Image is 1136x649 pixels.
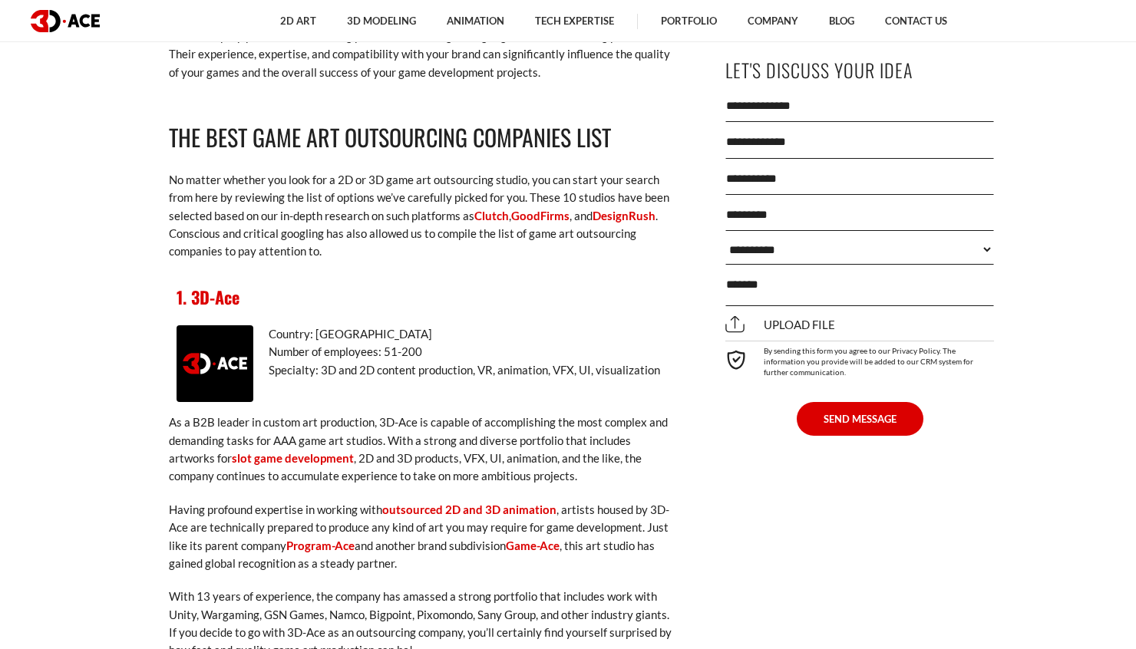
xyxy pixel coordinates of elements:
a: 1. 3D-Ace [177,285,239,309]
img: logo dark [31,10,100,32]
p: Country: [GEOGRAPHIC_DATA] Number of employees: 51-200 Specialty: 3D and 2D content production, V... [177,325,668,379]
a: Game-Ace [506,539,560,552]
a: slot game development [232,451,354,465]
a: Program-Ace [286,539,355,552]
a: outsourced 2D and 3D animation [382,502,556,516]
img: 3D-Ace logo [177,325,253,402]
p: No matter whether you look for a 2D or 3D game art outsourcing studio, you can start your search ... [169,171,675,261]
a: GoodFirms [511,209,570,222]
div: By sending this form you agree to our Privacy Policy. The information you provide will be added t... [725,341,994,377]
p: Let's Discuss Your Idea [725,53,994,87]
button: SEND MESSAGE [797,402,923,436]
p: As a B2B leader in custom art production, 3D-Ace is capable of accomplishing the most complex and... [169,413,675,486]
span: Upload file [725,318,835,331]
h2: The Best Game Art Outsourcing Companies List [169,120,675,156]
a: Clutch [474,209,509,222]
p: Now, let’s delve deeper into the strengths of each potential outsourcing company. By doing so, we... [169,9,675,81]
a: DesignRush [593,209,656,222]
p: Having profound expertise in working with , artists housed by 3D-Ace are technically prepared to ... [169,501,675,573]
